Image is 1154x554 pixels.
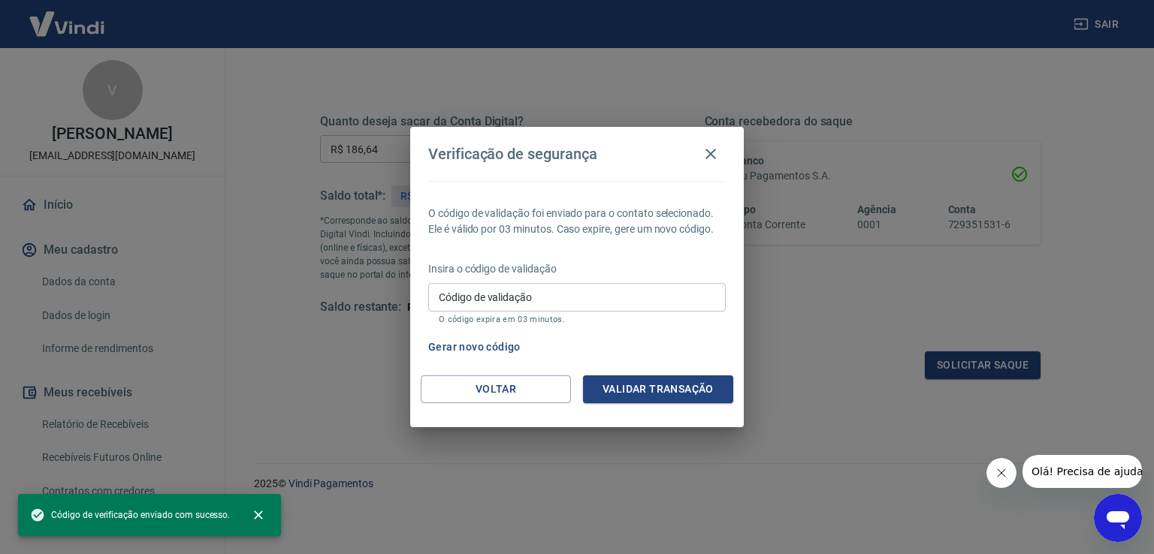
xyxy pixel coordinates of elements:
p: O código expira em 03 minutos. [439,315,715,324]
h4: Verificação de segurança [428,145,597,163]
p: O código de validação foi enviado para o contato selecionado. Ele é válido por 03 minutos. Caso e... [428,206,726,237]
p: Insira o código de validação [428,261,726,277]
iframe: Botão para abrir a janela de mensagens [1094,494,1142,542]
button: close [242,498,275,531]
iframe: Mensagem da empresa [1023,455,1142,488]
span: Olá! Precisa de ajuda? [9,11,126,23]
button: Voltar [421,375,571,403]
iframe: Fechar mensagem [986,458,1017,488]
button: Gerar novo código [422,333,527,361]
button: Validar transação [583,375,733,403]
span: Código de verificação enviado com sucesso. [30,507,230,522]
